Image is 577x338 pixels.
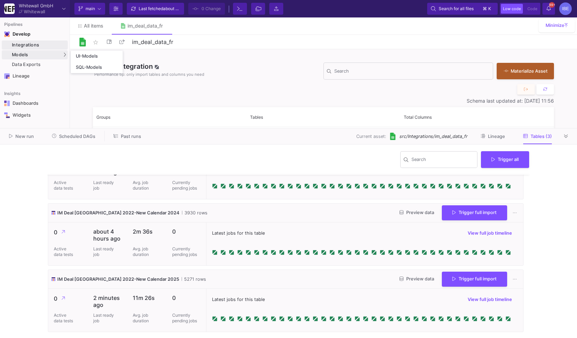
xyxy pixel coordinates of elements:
[94,72,204,78] span: Performance tip: only import tables and columns you need
[481,151,529,168] button: Trigger all
[427,3,498,15] button: Search for all files⌘k
[356,133,386,140] span: Current asset:
[163,6,196,11] span: about 1 hour ago
[2,41,68,50] a: Integrations
[4,112,10,118] img: Navigation icon
[468,297,512,302] span: View full job timeline
[105,131,149,142] button: Past runs
[462,294,518,305] button: View full job timeline
[488,5,491,13] span: k
[527,6,537,11] span: Code
[93,127,554,144] div: Press SPACE to select this row.
[542,3,555,15] button: 99+
[76,65,102,70] div: SQL-Models
[13,73,58,79] div: Lineage
[399,133,467,140] span: src/Integrations/im_deal_data_fr
[133,246,154,257] p: Avg. job duration
[19,3,53,8] div: Whitewall GmbH
[71,51,123,62] a: UI-Models
[557,2,572,15] button: IBE
[172,294,200,301] p: 0
[96,115,110,120] span: Groups
[15,134,34,139] span: New run
[127,23,163,29] div: im_deal_data_fr
[212,296,265,303] span: Latest jobs for this table
[468,230,512,236] span: View full job timeline
[2,29,68,40] mat-expansion-panel-header: Navigation iconDevelop
[24,9,45,14] div: Whitewall
[442,272,507,287] button: Trigger full import
[139,3,181,14] div: Last fetched
[182,276,206,282] span: 5271 rows
[488,134,505,139] span: Lineage
[2,110,68,121] a: Navigation iconWidgets
[452,210,497,215] span: Trigger full import
[462,228,518,238] button: View full job timeline
[13,101,58,106] div: Dashboards
[404,115,432,120] span: Total Columns
[389,133,396,140] img: [Legacy] Google Sheets
[84,23,103,29] span: All items
[12,52,28,58] span: Models
[93,228,122,242] p: about 4 hours ago
[439,3,474,14] span: Search for all files
[172,313,200,324] p: Currently pending jobs
[531,134,552,139] span: Tables (3)
[2,98,68,109] a: Navigation iconDashboards
[78,38,87,46] img: Logo
[54,294,82,303] p: 0
[76,53,98,59] div: UI-Models
[133,294,161,301] p: 11m 26s
[4,73,10,79] img: Navigation icon
[472,131,513,142] button: Lineage
[182,210,207,216] span: 3930 rows
[497,63,554,79] button: Materialize Asset
[86,3,95,14] span: main
[133,228,161,235] p: 2m 36s
[172,228,200,235] p: 0
[504,68,543,74] div: Materialize Asset
[51,210,56,216] img: icon
[172,246,200,257] p: Currently pending jobs
[93,98,554,104] div: Schema last updated at: [DATE] 11:56
[74,3,105,15] button: main
[12,42,66,48] div: Integrations
[71,62,123,73] a: SQL-Models
[12,62,66,67] div: Data Exports
[250,115,263,120] span: Tables
[59,134,95,139] span: Scheduled DAGs
[501,4,523,14] button: Low code
[4,101,10,106] img: Navigation icon
[483,5,487,13] span: ⌘
[54,228,82,237] p: 0
[54,246,75,257] p: Active data tests
[57,276,179,282] span: IM Deal [GEOGRAPHIC_DATA] 2022-New Calendar 2025
[133,180,154,191] p: Avg. job duration
[93,313,114,324] p: Last ready job
[93,61,323,81] div: Set Up Integration
[93,246,114,257] p: Last ready job
[503,6,521,11] span: Low code
[127,3,184,15] button: Last fetchedabout 1 hour ago
[394,207,440,218] button: Preview data
[491,157,519,162] span: Trigger all
[121,134,141,139] span: Past runs
[93,294,122,308] p: 2 minutes ago
[559,2,572,15] div: IBE
[212,230,265,236] span: Latest jobs for this table
[2,71,68,82] a: Navigation iconLineage
[44,131,104,142] button: Scheduled DAGs
[515,131,560,142] button: Tables (3)
[452,276,497,281] span: Trigger full import
[481,5,494,13] button: ⌘k
[400,276,434,281] span: Preview data
[400,210,434,215] span: Preview data
[4,31,10,37] img: Navigation icon
[93,180,114,191] p: Last ready job
[525,4,539,14] button: Code
[57,210,180,216] span: IM Deal [GEOGRAPHIC_DATA] 2022-New Calendar 2024
[549,2,555,8] span: 99+
[334,69,490,75] input: Search for Tables, Columns, etc.
[172,180,200,191] p: Currently pending jobs
[120,23,126,29] img: Tab icon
